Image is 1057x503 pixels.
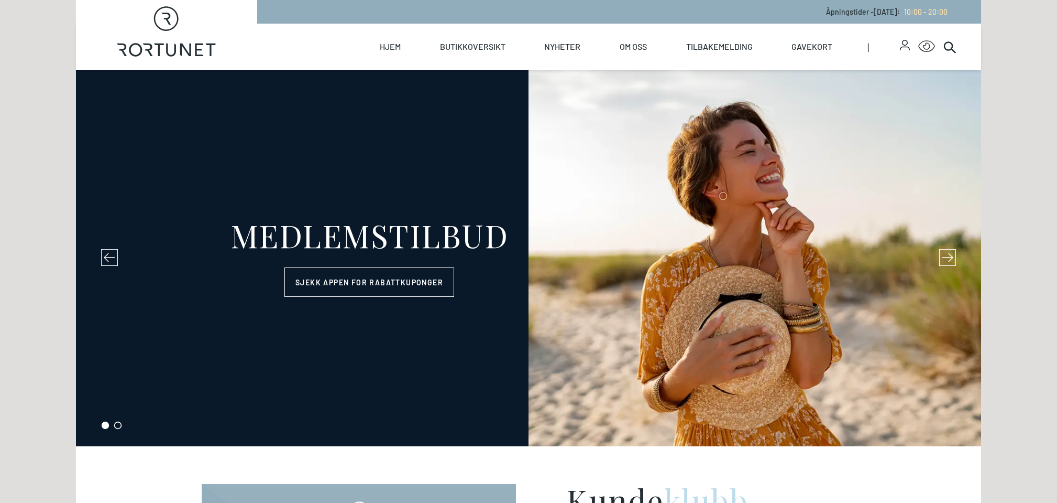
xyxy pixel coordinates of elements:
[620,24,647,70] a: Om oss
[900,7,948,16] a: 10:00 - 20:00
[284,267,454,297] a: Sjekk appen for rabattkuponger
[544,24,580,70] a: Nyheter
[380,24,401,70] a: Hjem
[867,24,900,70] span: |
[791,24,832,70] a: Gavekort
[918,38,935,55] button: Open Accessibility Menu
[230,219,509,251] div: MEDLEMSTILBUD
[686,24,753,70] a: Tilbakemelding
[76,70,981,446] section: carousel-slider
[76,70,981,446] div: slide 1 of 2
[904,7,948,16] span: 10:00 - 20:00
[440,24,505,70] a: Butikkoversikt
[826,6,948,17] p: Åpningstider - [DATE] :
